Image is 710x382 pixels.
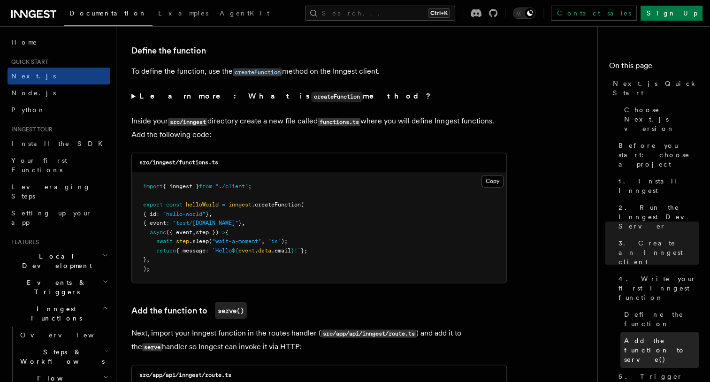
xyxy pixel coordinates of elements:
[609,60,699,75] h4: On this page
[8,300,110,327] button: Inngest Functions
[261,237,265,244] span: ,
[173,219,238,226] span: "test/[DOMAIN_NAME]"
[551,6,637,21] a: Contact sales
[252,201,301,207] span: .createFunction
[8,152,110,178] a: Your first Functions
[8,126,53,133] span: Inngest tour
[69,9,147,17] span: Documentation
[242,219,245,226] span: ,
[131,115,507,141] p: Inside your directory create a new file called where you will define Inngest functions. Add the f...
[8,101,110,118] a: Python
[225,229,229,235] span: {
[305,6,455,21] button: Search...Ctrl+K
[232,247,238,253] span: ${
[248,183,252,189] span: ;
[301,247,307,253] span: };
[176,247,206,253] span: { message
[166,229,192,235] span: ({ event
[143,210,156,217] span: { id
[219,229,225,235] span: =>
[428,8,450,18] kbd: Ctrl+K
[206,247,209,253] span: :
[620,306,699,332] a: Define the function
[156,210,160,217] span: :
[209,237,212,244] span: (
[618,203,699,231] span: 2. Run the Inngest Dev Server
[281,237,288,244] span: );
[196,229,219,235] span: step })
[641,6,702,21] a: Sign Up
[321,329,416,337] code: src/app/api/inngest/route.ts
[615,235,699,270] a: 3. Create an Inngest client
[11,157,67,174] span: Your first Functions
[163,183,199,189] span: { inngest }
[613,79,699,98] span: Next.js Quick Start
[8,274,110,300] button: Events & Triggers
[186,201,219,207] span: helloWorld
[220,9,269,17] span: AgentKit
[11,183,91,200] span: Leveraging Steps
[11,140,108,147] span: Install the SDK
[615,199,699,235] a: 2. Run the Inngest Dev Server
[143,201,163,207] span: export
[8,84,110,101] a: Node.js
[11,72,56,80] span: Next.js
[301,201,304,207] span: (
[192,229,196,235] span: ,
[620,101,699,137] a: Choose Next.js version
[229,201,252,207] span: inngest
[294,247,301,253] span: !`
[222,201,225,207] span: =
[233,68,282,76] code: createFunction
[8,58,48,66] span: Quick start
[8,304,101,323] span: Inngest Functions
[139,159,218,166] code: src/inngest/functions.ts
[131,65,507,78] p: To define the function, use the method on the Inngest client.
[209,210,212,217] span: ,
[20,331,117,339] span: Overview
[615,137,699,173] a: Before you start: choose a project
[199,183,212,189] span: from
[268,237,281,244] span: "1s"
[618,238,699,267] span: 3. Create an Inngest client
[609,75,699,101] a: Next.js Quick Start
[142,343,162,351] code: serve
[166,219,169,226] span: :
[158,9,208,17] span: Examples
[238,247,255,253] span: event
[318,118,360,126] code: functions.ts
[143,183,163,189] span: import
[206,210,209,217] span: }
[620,332,699,368] a: Add the function to serve()
[8,278,102,297] span: Events & Triggers
[624,336,699,364] span: Add the function to serve()
[131,302,247,319] a: Add the function toserve()
[8,248,110,274] button: Local Development
[146,256,150,262] span: ,
[8,252,102,270] span: Local Development
[8,68,110,84] a: Next.js
[615,270,699,306] a: 4. Write your first Inngest function
[64,3,153,26] a: Documentation
[156,237,173,244] span: await
[166,201,183,207] span: const
[214,3,275,25] a: AgentKit
[176,237,189,244] span: step
[16,344,110,370] button: Steps & Workflows
[311,92,363,102] code: createFunction
[11,209,92,226] span: Setting up your app
[139,371,231,378] code: src/app/api/inngest/route.ts
[212,247,232,253] span: `Hello
[212,237,261,244] span: "wait-a-moment"
[513,8,535,19] button: Toggle dark mode
[8,135,110,152] a: Install the SDK
[233,67,282,76] a: createFunction
[624,310,699,329] span: Define the function
[189,237,209,244] span: .sleep
[11,38,38,47] span: Home
[11,89,56,97] span: Node.js
[163,210,206,217] span: "hello-world"
[481,175,504,187] button: Copy
[618,176,699,195] span: 1. Install Inngest
[153,3,214,25] a: Examples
